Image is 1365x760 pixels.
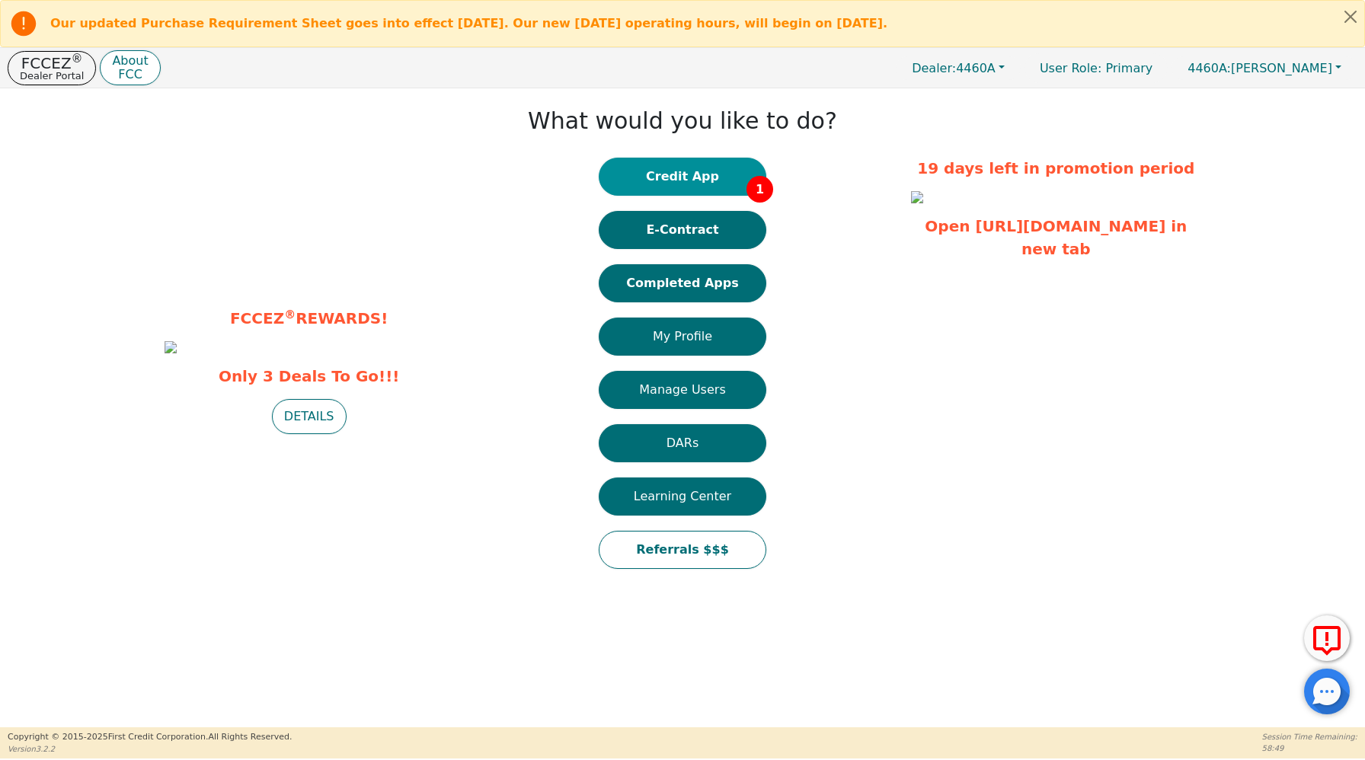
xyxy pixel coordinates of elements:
[165,307,454,330] p: FCCEZ REWARDS!
[599,477,766,516] button: Learning Center
[100,50,160,86] button: AboutFCC
[599,264,766,302] button: Completed Apps
[112,69,148,81] p: FCC
[8,731,292,744] p: Copyright © 2015- 2025 First Credit Corporation.
[1188,61,1231,75] span: 4460A:
[20,71,84,81] p: Dealer Portal
[599,211,766,249] button: E-Contract
[746,176,773,203] span: 1
[112,55,148,67] p: About
[1262,742,1357,754] p: 58:49
[1304,615,1350,661] button: Report Error to FCC
[599,158,766,196] button: Credit App1
[50,16,887,30] b: Our updated Purchase Requirement Sheet goes into effect [DATE]. Our new [DATE] operating hours, w...
[528,107,837,135] h1: What would you like to do?
[912,61,956,75] span: Dealer:
[1188,61,1332,75] span: [PERSON_NAME]
[165,365,454,388] span: Only 3 Deals To Go!!!
[911,191,923,203] img: 82aca2d5-1f42-44f5-9290-f48c4adafa7d
[1262,731,1357,742] p: Session Time Remaining:
[272,399,347,434] button: DETAILS
[1040,61,1101,75] span: User Role :
[1025,53,1168,83] p: Primary
[912,61,996,75] span: 4460A
[208,732,292,742] span: All Rights Reserved.
[165,341,177,353] img: e549ad9d-a201-46c8-9a05-a8c8ced8efc2
[896,56,1021,80] button: Dealer:4460A
[599,318,766,356] button: My Profile
[599,424,766,462] button: DARs
[284,308,296,321] sup: ®
[20,56,84,71] p: FCCEZ
[8,51,96,85] button: FCCEZ®Dealer Portal
[925,217,1187,258] a: Open [URL][DOMAIN_NAME] in new tab
[72,52,83,65] sup: ®
[599,531,766,569] button: Referrals $$$
[1337,1,1364,32] button: Close alert
[599,371,766,409] button: Manage Users
[911,157,1200,180] p: 19 days left in promotion period
[8,743,292,755] p: Version 3.2.2
[1025,53,1168,83] a: User Role: Primary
